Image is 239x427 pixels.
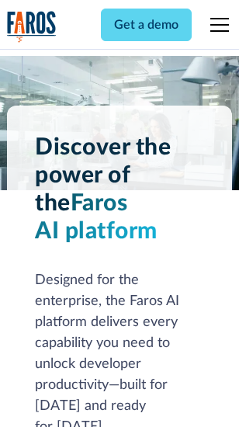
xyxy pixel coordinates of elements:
a: Get a demo [101,9,192,41]
h1: Discover the power of the [35,134,204,245]
div: menu [201,6,232,43]
img: Logo of the analytics and reporting company Faros. [7,11,57,43]
span: Faros AI platform [35,192,158,243]
a: home [7,11,57,43]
